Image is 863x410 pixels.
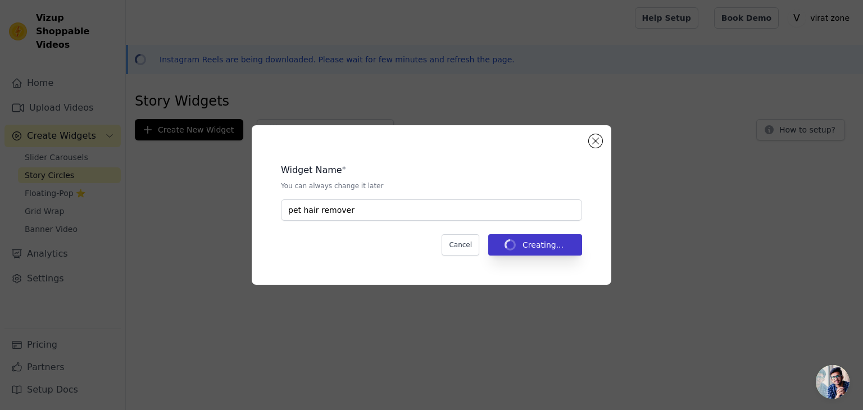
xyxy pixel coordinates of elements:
[816,365,850,399] a: Open chat
[589,134,602,148] button: Close modal
[442,234,479,256] button: Cancel
[488,234,582,256] button: Creating...
[281,181,582,190] p: You can always change it later
[281,163,342,177] legend: Widget Name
